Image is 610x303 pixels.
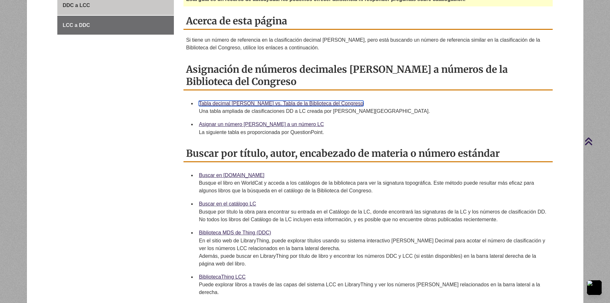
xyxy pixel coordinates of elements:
a: Tabla decimal [PERSON_NAME] vs. Tabla de la Biblioteca del Congreso [199,101,363,106]
font: Busque por título la obra para encontrar su entrada en el Catálogo de la LC, donde encontrará las... [199,209,546,222]
a: Volver arriba [584,137,608,146]
font: Asignación de números decimales [PERSON_NAME] a números de la Biblioteca del Congreso [186,63,508,88]
a: Buscar en el catálogo LC [199,201,256,206]
a: Asignar un número [PERSON_NAME] a un número LC [199,122,324,127]
font: Una tabla ampliada de clasificaciones DD a LC creada por [PERSON_NAME][GEOGRAPHIC_DATA]. [199,108,430,114]
font: Busque el libro en WorldCat y acceda a los catálogos de la biblioteca para ver la signatura topog... [199,180,534,193]
font: Si tiene un número de referencia en la clasificación decimal [PERSON_NAME], pero está buscando un... [186,37,540,50]
a: BibliotecaThing LCC [199,274,246,280]
a: Buscar en [DOMAIN_NAME] [199,173,264,178]
font: Puede explorar libros a través de las capas del sistema LCC en LibraryThing y ver los números [PE... [199,282,540,295]
font: La siguiente tabla es proporcionada por QuestionPoint. [199,130,324,135]
a: LCC a DDC [57,16,174,35]
font: Acerca de esta página [186,15,287,27]
font: LCC a DDC [63,22,90,28]
font: DDC a LCC [63,3,90,8]
font: Buscar por título, autor, encabezado de materia o número estándar [186,147,500,159]
a: Biblioteca MDS de Thing (DDC) [199,230,271,235]
font: En el sitio web de LibraryThing, puede explorar títulos usando su sistema interactivo [PERSON_NAM... [199,238,545,251]
font: Además, puede buscar en LibraryThing por título de libro y encontrar los números DDC y LCC (si es... [199,253,536,266]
